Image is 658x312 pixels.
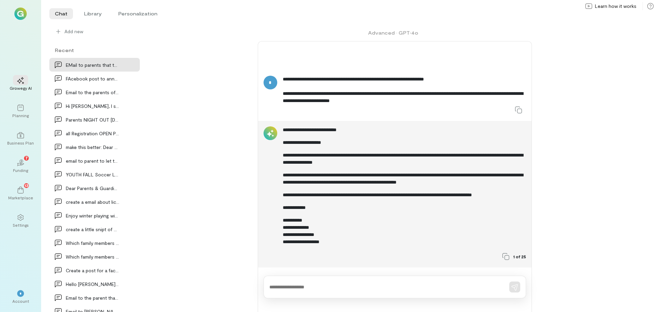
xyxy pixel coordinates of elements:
[8,126,33,151] a: Business Plan
[66,130,119,137] div: all Registration OPEN Program Offerings STARTS SE…
[8,181,33,206] a: Marketplace
[8,209,33,233] a: Settings
[66,253,119,260] div: Which family members or friends does your child m…
[25,182,28,188] span: 13
[13,222,29,228] div: Settings
[513,254,526,259] span: 1 of 25
[66,280,119,288] div: Hello [PERSON_NAME], We received a refund request from M…
[12,298,29,304] div: Account
[595,3,636,10] span: Learn how it works
[66,157,119,164] div: email to parent to let them know it has come to o…
[66,212,119,219] div: Enjoy winter playing with the family on us at the…
[12,113,29,118] div: Planning
[66,294,119,301] div: Email to the parent that they do not have someone…
[8,195,33,200] div: Marketplace
[66,102,119,110] div: Hi [PERSON_NAME], I spoke with [PERSON_NAME] [DATE] about…
[8,285,33,309] div: *Account
[78,8,107,19] li: Library
[49,8,73,19] li: Chat
[66,185,119,192] div: Dear Parents & Guardians, Keeping you informed is…
[8,99,33,124] a: Planning
[13,167,28,173] div: Funding
[66,198,119,205] div: create a email about lice notification protocal
[113,8,163,19] li: Personalization
[66,171,119,178] div: YOUTH FALL Soccer League Registration EXTENDED SE…
[7,140,34,146] div: Business Plan
[49,47,140,54] div: Recent
[8,72,33,96] a: Growegy AI
[66,267,119,274] div: Create a post for a facebook group that I am a me…
[66,239,119,247] div: Which family members or friends does your child m…
[66,61,119,68] div: EMail to parents that thier child [PERSON_NAME], pulled o…
[64,28,83,35] span: Add new
[66,143,119,151] div: make this better: Dear dance families, we are cu…
[25,155,28,161] span: 7
[66,116,119,123] div: Parents NIGHT OUT [DATE] make a d…
[8,154,33,178] a: Funding
[10,85,32,91] div: Growegy AI
[66,89,119,96] div: Email to the parents of [PERSON_NAME], That Te…
[66,226,119,233] div: create a little snipt of member appretiation day…
[66,75,119,82] div: FAcebook post to annouce a promotion to [GEOGRAPHIC_DATA]…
